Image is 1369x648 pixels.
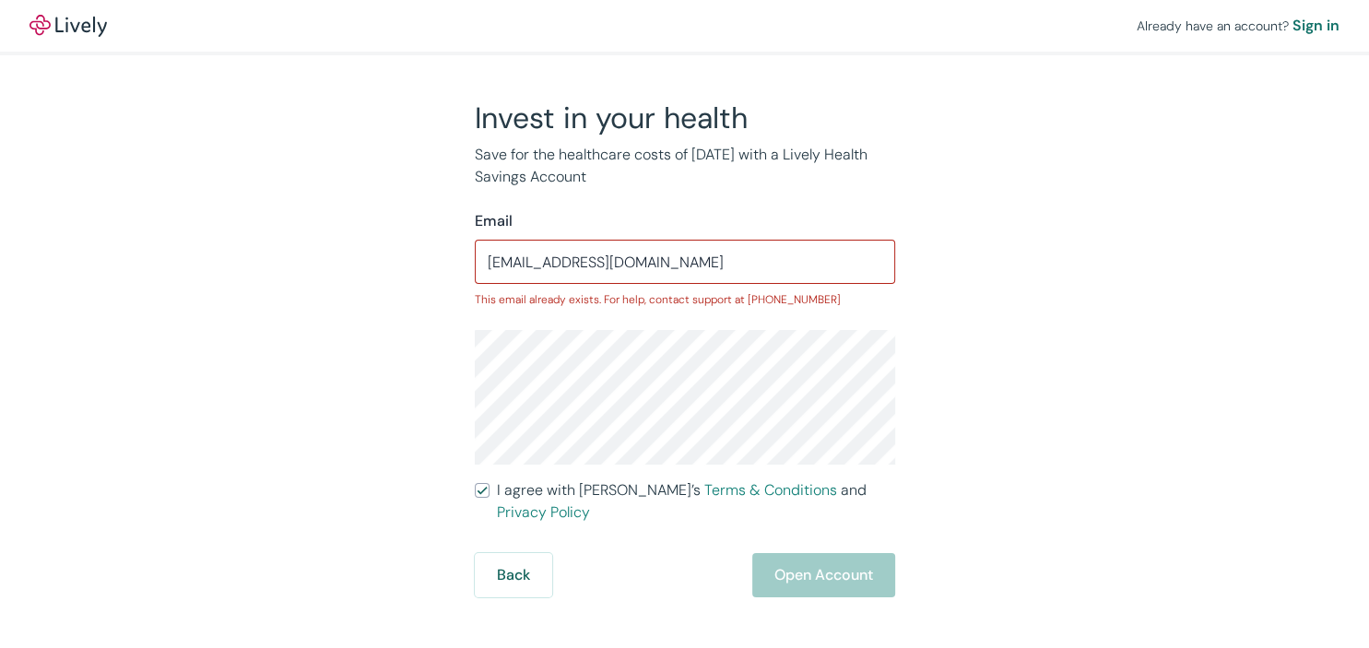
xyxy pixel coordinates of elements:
[1292,15,1339,37] a: Sign in
[475,100,895,136] h2: Invest in your health
[475,144,895,188] p: Save for the healthcare costs of [DATE] with a Lively Health Savings Account
[497,502,590,522] a: Privacy Policy
[1137,15,1339,37] div: Already have an account?
[475,553,552,597] button: Back
[475,291,895,308] p: This email already exists. For help, contact support at [PHONE_NUMBER]
[30,15,107,37] a: LivelyLively
[497,479,895,524] span: I agree with [PERSON_NAME]’s and
[704,480,837,500] a: Terms & Conditions
[475,210,513,232] label: Email
[30,15,107,37] img: Lively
